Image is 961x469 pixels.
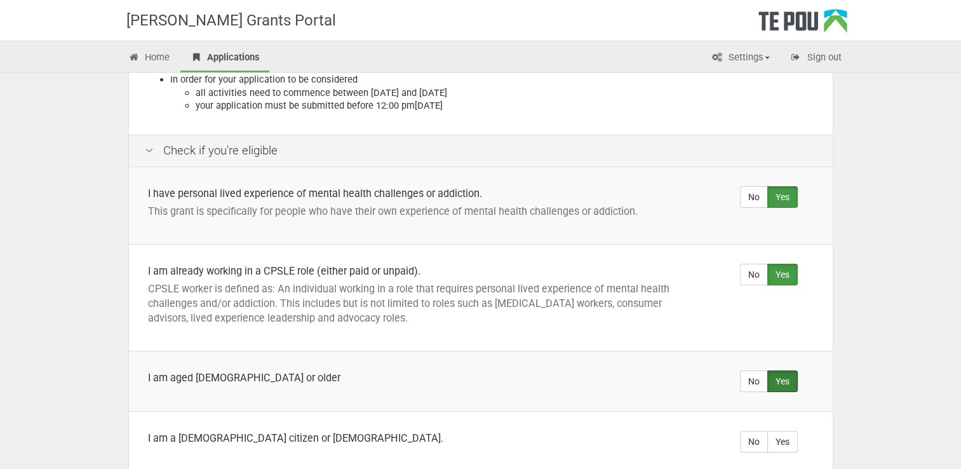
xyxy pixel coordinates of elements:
[781,44,851,72] a: Sign out
[129,135,833,167] div: Check if you're eligible
[196,86,817,100] li: all activities need to commence between [DATE] and [DATE]
[148,370,687,385] div: I am aged [DEMOGRAPHIC_DATA] or older
[758,9,847,41] div: Te Pou Logo
[767,370,798,392] label: Yes
[180,44,269,72] a: Applications
[767,186,798,208] label: Yes
[740,186,768,208] label: No
[196,99,817,112] li: your application must be submitted before 12:00 pm[DATE]
[119,44,180,72] a: Home
[767,431,798,452] label: Yes
[740,264,768,285] label: No
[148,264,687,278] div: I am already working in a CPSLE role (either paid or unpaid).
[170,73,817,112] li: In order for your application to be considered
[148,431,687,445] div: I am a [DEMOGRAPHIC_DATA] citizen or [DEMOGRAPHIC_DATA].
[767,264,798,285] label: Yes
[702,44,779,72] a: Settings
[148,186,687,201] div: I have personal lived experience of mental health challenges or addiction.
[148,282,687,325] p: CPSLE worker is defined as: An individual working in a role that requires personal lived experien...
[740,370,768,392] label: No
[148,204,687,219] p: This grant is specifically for people who have their own experience of mental health challenges o...
[740,431,768,452] label: No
